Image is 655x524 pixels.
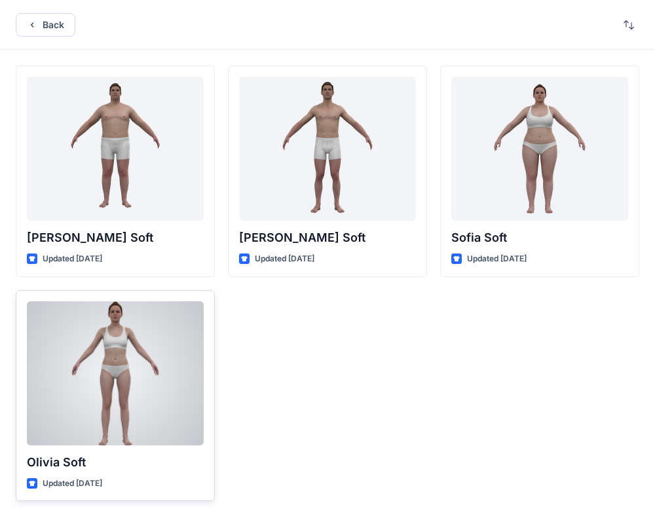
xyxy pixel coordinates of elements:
p: [PERSON_NAME] Soft [27,229,204,247]
button: Back [16,13,75,37]
p: Updated [DATE] [255,252,314,266]
p: Updated [DATE] [467,252,527,266]
p: Updated [DATE] [43,477,102,491]
a: Oliver Soft [239,77,416,221]
p: Olivia Soft [27,453,204,472]
a: Sofia Soft [451,77,628,221]
a: Olivia Soft [27,301,204,445]
p: [PERSON_NAME] Soft [239,229,416,247]
p: Updated [DATE] [43,252,102,266]
a: Joseph Soft [27,77,204,221]
p: Sofia Soft [451,229,628,247]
